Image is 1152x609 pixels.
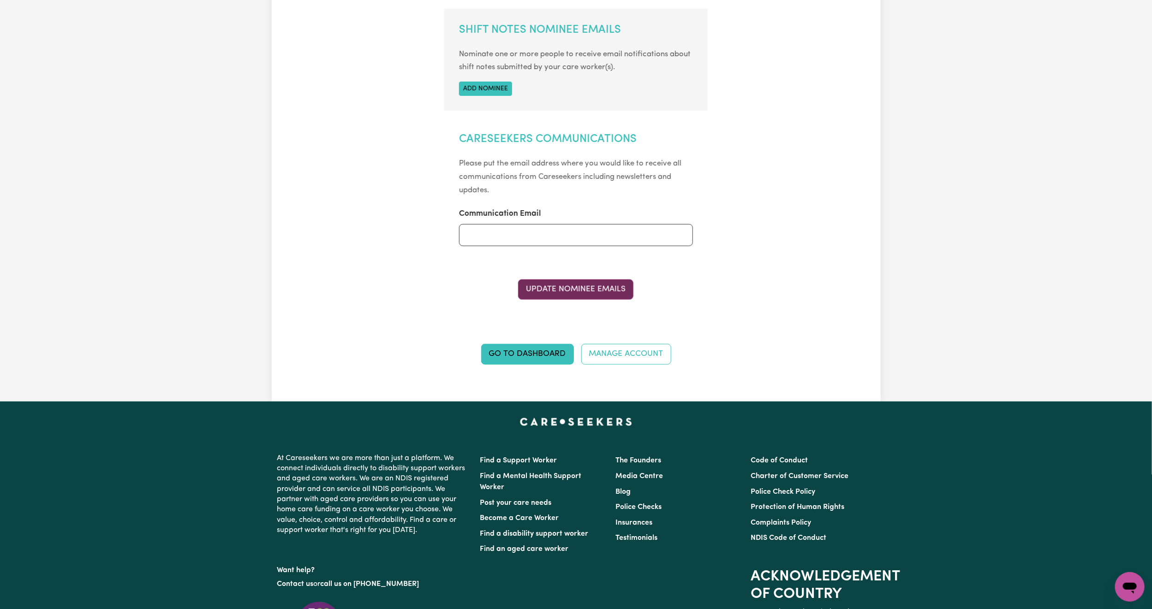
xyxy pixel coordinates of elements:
small: Nominate one or more people to receive email notifications about shift notes submitted by your ca... [459,50,691,71]
iframe: Button to launch messaging window, conversation in progress [1115,572,1145,602]
small: Please put the email address where you would like to receive all communications from Careseekers ... [459,160,681,194]
a: Find a Mental Health Support Worker [480,473,582,491]
a: Charter of Customer Service [751,473,848,480]
a: NDIS Code of Conduct [751,534,826,542]
a: Blog [615,488,631,496]
a: call us on [PHONE_NUMBER] [321,580,419,588]
a: Complaints Policy [751,519,811,526]
button: Add nominee [459,82,512,96]
a: Testimonials [615,534,657,542]
p: or [277,575,469,593]
h2: Acknowledgement of Country [751,568,875,603]
a: Find an aged care worker [480,545,569,553]
a: Police Check Policy [751,488,815,496]
h2: Careseekers Communications [459,133,693,146]
p: At Careseekers we are more than just a platform. We connect individuals directly to disability su... [277,449,469,539]
a: Go to Dashboard [481,344,574,364]
a: Contact us [277,580,314,588]
button: Update Nominee Emails [518,279,633,300]
h2: Shift Notes Nominee Emails [459,24,693,37]
a: Police Checks [615,503,662,511]
p: Want help? [277,562,469,575]
label: Communication Email [459,208,541,220]
a: Media Centre [615,473,663,480]
a: Become a Care Worker [480,514,559,522]
a: Code of Conduct [751,457,808,464]
a: Find a Support Worker [480,457,557,464]
a: Insurances [615,519,652,526]
a: Post your care needs [480,499,552,507]
a: Manage Account [581,344,671,364]
a: The Founders [615,457,661,464]
a: Careseekers home page [520,418,632,426]
a: Find a disability support worker [480,530,589,538]
a: Protection of Human Rights [751,503,844,511]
